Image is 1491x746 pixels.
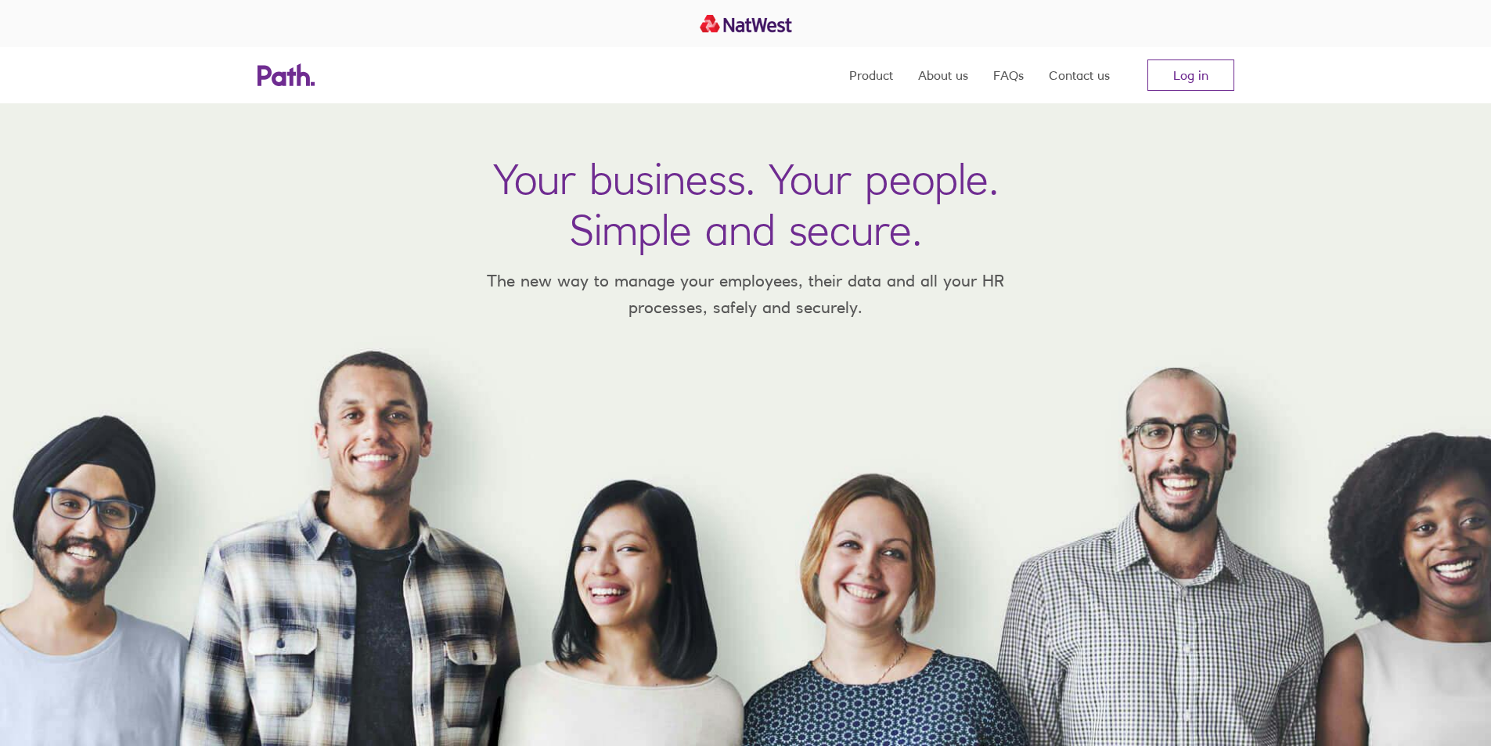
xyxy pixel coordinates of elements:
a: Product [849,47,893,103]
h1: Your business. Your people. Simple and secure. [493,153,999,255]
a: Log in [1147,59,1234,91]
p: The new way to manage your employees, their data and all your HR processes, safely and securely. [464,268,1028,320]
a: FAQs [993,47,1024,103]
a: Contact us [1049,47,1110,103]
a: About us [918,47,968,103]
